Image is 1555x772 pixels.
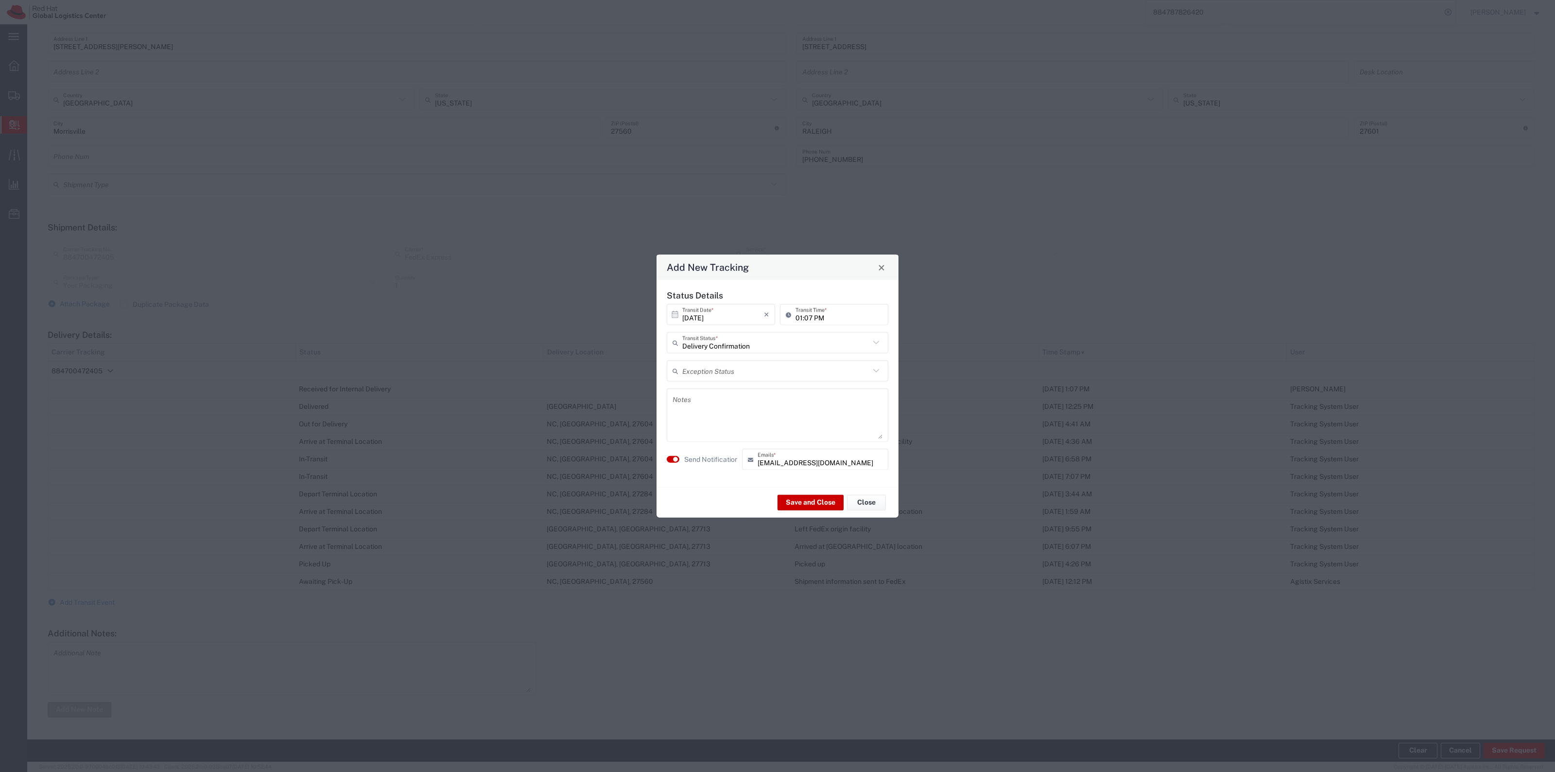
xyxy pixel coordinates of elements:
[764,307,769,322] i: ×
[667,260,749,274] h4: Add New Tracking
[875,261,888,274] button: Close
[847,494,886,510] button: Close
[667,290,888,300] h5: Status Details
[684,454,739,464] label: Send Notification
[777,494,844,510] button: Save and Close
[684,454,737,464] agx-label: Send Notification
